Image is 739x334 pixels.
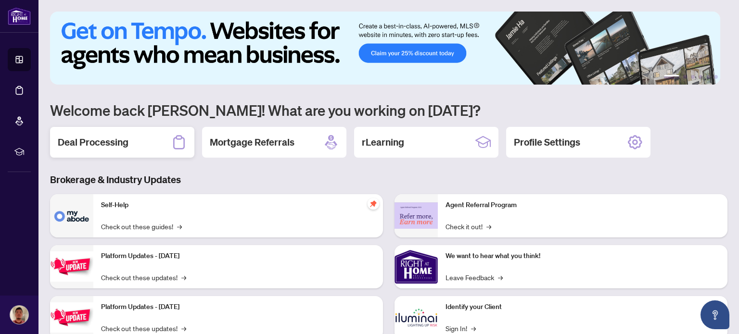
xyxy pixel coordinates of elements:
[50,173,727,186] h3: Brokerage & Industry Updates
[446,200,720,210] p: Agent Referral Program
[101,251,375,261] p: Platform Updates - [DATE]
[714,75,718,79] button: 6
[181,323,186,334] span: →
[395,245,438,288] img: We want to hear what you think!
[210,136,294,149] h2: Mortgage Referrals
[514,136,580,149] h2: Profile Settings
[446,251,720,261] p: We want to hear what you think!
[664,75,679,79] button: 1
[10,306,28,324] img: Profile Icon
[58,136,128,149] h2: Deal Processing
[362,136,404,149] h2: rLearning
[50,251,93,282] img: Platform Updates - July 21, 2025
[368,198,379,210] span: pushpin
[101,272,186,283] a: Check out these updates!→
[471,323,476,334] span: →
[101,323,186,334] a: Check out these updates!→
[50,302,93,333] img: Platform Updates - July 8, 2025
[446,323,476,334] a: Sign In!→
[691,75,695,79] button: 3
[181,272,186,283] span: →
[446,272,503,283] a: Leave Feedback→
[446,221,491,232] a: Check it out!→
[8,7,31,25] img: logo
[498,272,503,283] span: →
[683,75,687,79] button: 2
[395,202,438,229] img: Agent Referral Program
[101,302,375,312] p: Platform Updates - [DATE]
[101,221,182,232] a: Check out these guides!→
[701,300,729,329] button: Open asap
[177,221,182,232] span: →
[50,12,720,85] img: Slide 0
[446,302,720,312] p: Identify your Client
[101,200,375,210] p: Self-Help
[486,221,491,232] span: →
[50,101,727,119] h1: Welcome back [PERSON_NAME]! What are you working on [DATE]?
[699,75,702,79] button: 4
[706,75,710,79] button: 5
[50,194,93,237] img: Self-Help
